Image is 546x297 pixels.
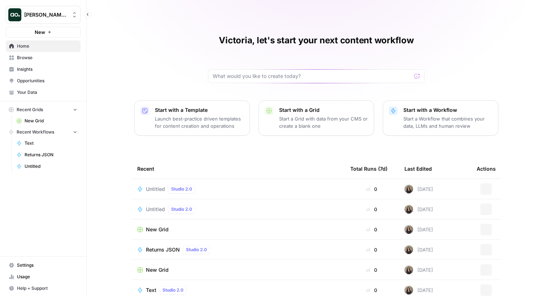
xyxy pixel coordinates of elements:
button: New [6,27,81,38]
a: Settings [6,259,81,271]
a: New Grid [137,226,339,233]
span: Opportunities [17,78,77,84]
button: Recent Workflows [6,127,81,137]
span: Home [17,43,77,49]
span: Untitled [25,163,77,170]
span: Untitled [146,185,165,193]
div: Total Runs (7d) [350,159,387,179]
button: Start with a TemplateLaunch best-practice driven templates for content creation and operations [134,100,250,136]
button: Start with a GridStart a Grid with data from your CMS or create a blank one [259,100,374,136]
span: Usage [17,274,77,280]
span: [PERSON_NAME] Testing [24,11,68,18]
img: Vicky Testing Logo [8,8,21,21]
span: Studio 2.0 [162,287,183,293]
p: Start with a Grid [279,106,368,114]
a: TextStudio 2.0 [137,286,339,294]
button: Help + Support [6,283,81,294]
p: Start a Workflow that combines your data, LLMs and human review [403,115,492,130]
a: Returns JSON [13,149,81,161]
img: n04lk3h3q0iujb8nvuuepb5yxxxi [404,225,413,234]
a: Home [6,40,81,52]
img: n04lk3h3q0iujb8nvuuepb5yxxxi [404,185,413,193]
span: Recent Grids [17,106,43,113]
a: UntitledStudio 2.0 [137,185,339,193]
div: Actions [477,159,496,179]
div: 0 [350,266,393,274]
p: Launch best-practice driven templates for content creation and operations [155,115,244,130]
img: n04lk3h3q0iujb8nvuuepb5yxxxi [404,286,413,294]
span: Returns JSON [25,152,77,158]
h1: Victoria, let's start your next content workflow [219,35,413,46]
span: Your Data [17,89,77,96]
span: Recent Workflows [17,129,54,135]
a: Browse [6,52,81,64]
a: New Grid [13,115,81,127]
a: Returns JSONStudio 2.0 [137,245,339,254]
a: Insights [6,64,81,75]
a: Your Data [6,87,81,98]
div: Recent [137,159,339,179]
p: Start a Grid with data from your CMS or create a blank one [279,115,368,130]
a: New Grid [137,266,339,274]
button: Workspace: Vicky Testing [6,6,81,24]
a: Text [13,137,81,149]
button: Recent Grids [6,104,81,115]
span: New Grid [146,226,169,233]
div: 0 [350,185,393,193]
div: [DATE] [404,205,433,214]
div: 0 [350,226,393,233]
div: [DATE] [404,245,433,254]
a: Opportunities [6,75,81,87]
div: [DATE] [404,185,433,193]
a: Usage [6,271,81,283]
span: New [35,29,45,36]
img: n04lk3h3q0iujb8nvuuepb5yxxxi [404,266,413,274]
span: Text [146,287,156,294]
span: Help + Support [17,285,77,292]
div: 0 [350,287,393,294]
div: [DATE] [404,225,433,234]
span: Insights [17,66,77,73]
button: Start with a WorkflowStart a Workflow that combines your data, LLMs and human review [383,100,498,136]
span: Untitled [146,206,165,213]
div: 0 [350,206,393,213]
span: Studio 2.0 [171,186,192,192]
div: [DATE] [404,266,433,274]
a: UntitledStudio 2.0 [137,205,339,214]
div: [DATE] [404,286,433,294]
input: What would you like to create today? [213,73,411,80]
span: New Grid [25,118,77,124]
span: Browse [17,54,77,61]
span: Studio 2.0 [186,246,207,253]
span: Text [25,140,77,147]
div: 0 [350,246,393,253]
span: Studio 2.0 [171,206,192,213]
span: New Grid [146,266,169,274]
p: Start with a Workflow [403,106,492,114]
img: n04lk3h3q0iujb8nvuuepb5yxxxi [404,205,413,214]
div: Last Edited [404,159,432,179]
a: Untitled [13,161,81,172]
p: Start with a Template [155,106,244,114]
span: Settings [17,262,77,268]
span: Returns JSON [146,246,180,253]
img: n04lk3h3q0iujb8nvuuepb5yxxxi [404,245,413,254]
